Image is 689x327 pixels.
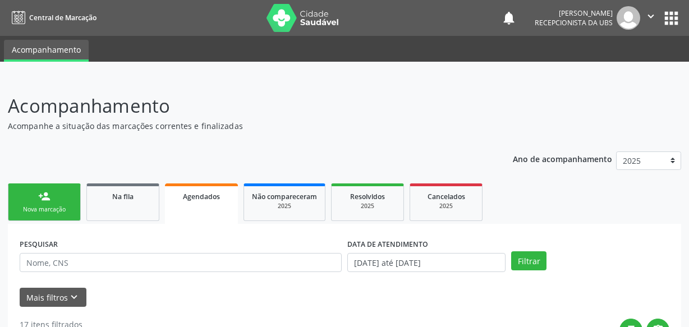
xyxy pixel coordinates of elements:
[16,205,72,214] div: Nova marcação
[20,253,342,272] input: Nome, CNS
[350,192,385,201] span: Resolvidos
[8,120,479,132] p: Acompanhe a situação das marcações correntes e finalizadas
[640,6,662,30] button: 
[347,253,506,272] input: Selecione um intervalo
[8,8,97,27] a: Central de Marcação
[662,8,681,28] button: apps
[513,151,612,165] p: Ano de acompanhamento
[183,192,220,201] span: Agendados
[535,18,613,27] span: Recepcionista da UBS
[501,10,517,26] button: notifications
[617,6,640,30] img: img
[511,251,546,270] button: Filtrar
[428,192,465,201] span: Cancelados
[535,8,613,18] div: [PERSON_NAME]
[4,40,89,62] a: Acompanhamento
[252,202,317,210] div: 2025
[418,202,474,210] div: 2025
[112,192,134,201] span: Na fila
[347,236,428,253] label: DATA DE ATENDIMENTO
[339,202,396,210] div: 2025
[252,192,317,201] span: Não compareceram
[645,10,657,22] i: 
[20,236,58,253] label: PESQUISAR
[20,288,86,307] button: Mais filtroskeyboard_arrow_down
[8,92,479,120] p: Acompanhamento
[29,13,97,22] span: Central de Marcação
[68,291,80,303] i: keyboard_arrow_down
[38,190,50,202] div: person_add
